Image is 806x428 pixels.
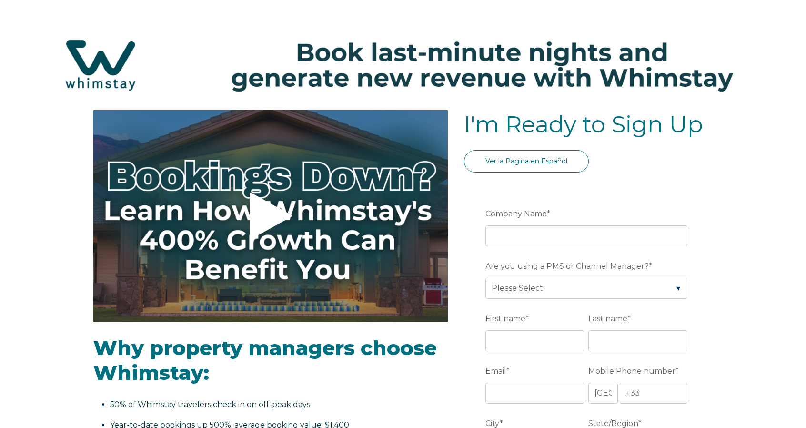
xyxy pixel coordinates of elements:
span: Company Name [485,206,547,221]
a: Ver la Pagina en Español [464,150,589,173]
span: Last name [588,311,627,326]
span: Email [485,364,506,378]
span: I'm Ready to Sign Up [464,111,703,138]
img: Hubspot header for SSOB (4) [10,23,796,107]
span: Are you using a PMS or Channel Manager? [485,259,649,274]
span: 50% of Whimstay travelers check in on off-peak days [110,400,310,409]
span: First name [485,311,525,326]
span: Mobile Phone number [588,364,675,378]
span: Why property managers choose Whimstay: [93,336,437,386]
